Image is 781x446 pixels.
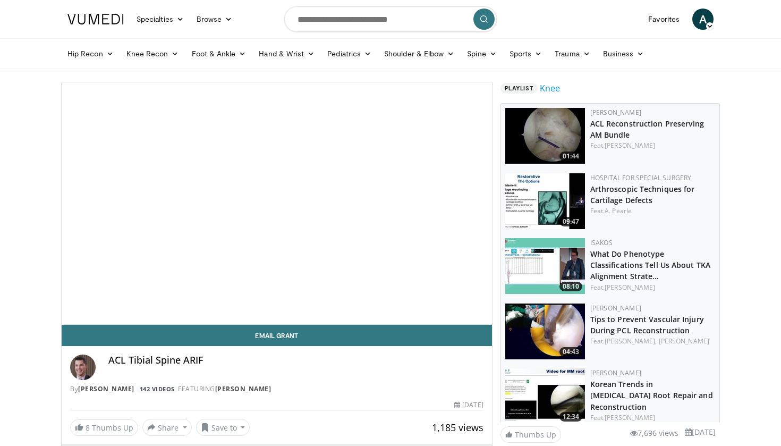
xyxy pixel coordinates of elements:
[605,206,632,215] a: A. Pearle
[659,336,709,346] a: [PERSON_NAME]
[190,9,239,30] a: Browse
[61,43,120,64] a: Hip Recon
[86,423,90,433] span: 8
[67,14,124,24] img: VuMedi Logo
[461,43,503,64] a: Spine
[642,9,686,30] a: Favorites
[120,43,185,64] a: Knee Recon
[590,413,715,423] div: Feat.
[590,238,613,247] a: ISAKOS
[590,141,715,150] div: Feat.
[590,368,641,377] a: [PERSON_NAME]
[500,426,561,443] a: Thumbs Up
[505,173,585,229] a: 09:47
[130,9,190,30] a: Specialties
[605,336,657,346] a: [PERSON_NAME],
[559,282,582,291] span: 08:10
[590,336,715,346] div: Feat.
[454,400,483,410] div: [DATE]
[590,314,704,335] a: Tips to Prevent Vascular Injury During PCL Reconstruction
[590,206,715,216] div: Feat.
[196,419,250,436] button: Save to
[378,43,461,64] a: Shoulder & Elbow
[597,43,651,64] a: Business
[559,217,582,226] span: 09:47
[70,419,138,436] a: 8 Thumbs Up
[215,384,271,393] a: [PERSON_NAME]
[142,419,192,436] button: Share
[62,325,492,346] a: Email Grant
[505,304,585,359] img: 03ba07b3-c3bf-45ca-b578-43863bbc294b.150x105_q85_crop-smart_upscale.jpg
[590,108,641,117] a: [PERSON_NAME]
[630,427,678,439] li: 7,696 views
[62,82,492,325] video-js: Video Player
[505,238,585,294] img: 5b6cf72d-b1b3-4a5e-b48f-095f98c65f63.150x105_q85_crop-smart_upscale.jpg
[590,173,692,182] a: Hospital for Special Surgery
[540,82,560,95] a: Knee
[505,304,585,359] a: 04:43
[70,384,483,394] div: By FEATURING
[505,368,585,424] a: 12:34
[500,83,538,94] span: Playlist
[590,379,713,411] a: Korean Trends in [MEDICAL_DATA] Root Repair and Reconstruction
[185,43,253,64] a: Foot & Ankle
[505,173,585,229] img: e219f541-b456-4cbc-ade1-aa0b59c67291.150x105_q85_crop-smart_upscale.jpg
[548,43,597,64] a: Trauma
[505,108,585,164] a: 01:44
[559,152,582,161] span: 01:44
[605,141,655,150] a: [PERSON_NAME]
[605,413,655,422] a: [PERSON_NAME]
[590,119,704,140] a: ACL Reconstruction Preserving AM Bundle
[505,368,585,424] img: 82f01733-ef7d-4ce7-8005-5c7f6b28c860.150x105_q85_crop-smart_upscale.jpg
[590,304,641,313] a: [PERSON_NAME]
[590,184,695,205] a: Arthroscopic Techniques for Cartilage Defects
[108,355,483,366] h4: ACL Tibial Spine ARIF
[503,43,549,64] a: Sports
[605,283,655,292] a: [PERSON_NAME]
[590,249,710,281] a: What Do Phenotype Classifications Tell Us About TKA Alignment Strate…
[136,385,178,394] a: 142 Videos
[559,347,582,357] span: 04:43
[505,108,585,164] img: 7b60eb76-c310-45f1-898b-3f41f4878cd0.150x105_q85_crop-smart_upscale.jpg
[692,9,714,30] a: A
[685,426,716,438] li: [DATE]
[78,384,134,393] a: [PERSON_NAME]
[252,43,321,64] a: Hand & Wrist
[70,355,96,380] img: Avatar
[559,412,582,422] span: 12:34
[505,238,585,294] a: 08:10
[590,283,715,292] div: Feat.
[432,421,483,434] span: 1,185 views
[321,43,378,64] a: Pediatrics
[284,6,497,32] input: Search topics, interventions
